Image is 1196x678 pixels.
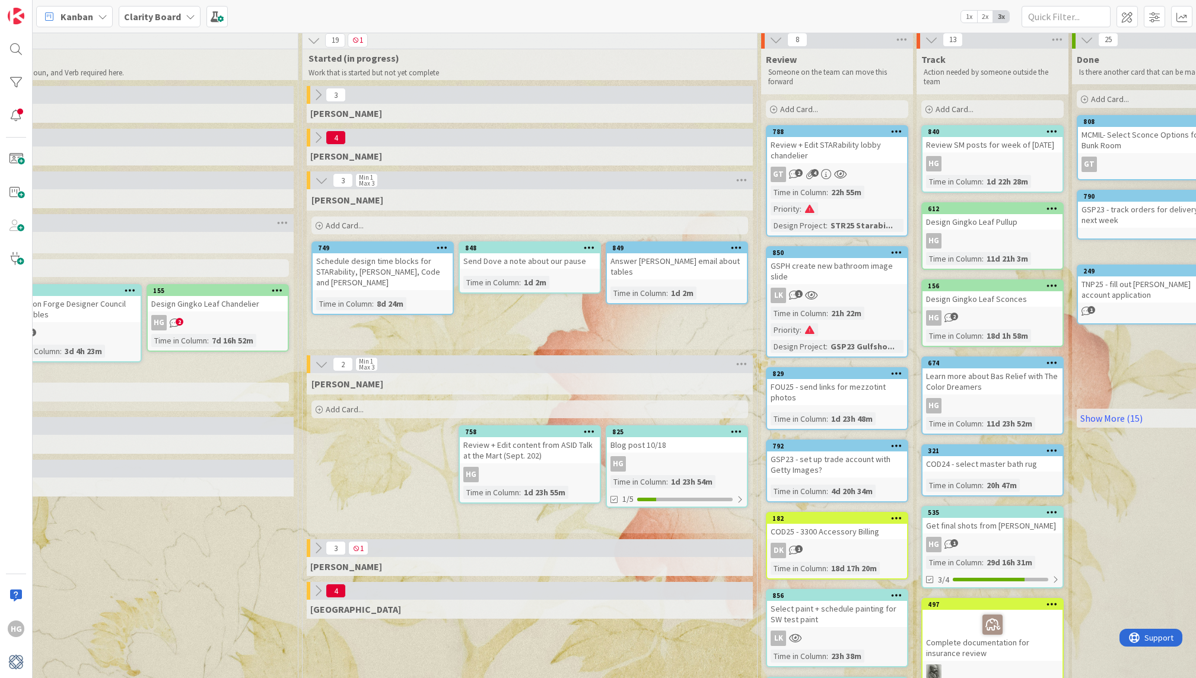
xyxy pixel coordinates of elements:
[926,175,982,188] div: Time in Column
[668,287,696,300] div: 1d 2m
[326,220,364,231] span: Add Card...
[923,610,1063,661] div: Complete documentation for insurance review
[767,441,907,451] div: 792
[828,186,864,199] div: 22h 55m
[771,202,800,215] div: Priority
[771,485,826,498] div: Time in Column
[928,128,1063,136] div: 840
[124,11,181,23] b: Clarity Board
[923,456,1063,472] div: COD24 - select master bath rug
[148,296,288,311] div: Design Gingko Leaf Chandelier
[923,126,1063,137] div: 840
[1087,306,1095,314] span: 1
[1022,6,1111,27] input: Quick Filter...
[923,398,1063,413] div: HG
[772,591,907,600] div: 856
[771,562,826,575] div: Time in Column
[463,276,519,289] div: Time in Column
[311,194,383,206] span: Lisa K.
[176,318,183,326] span: 2
[921,53,946,65] span: Track
[928,600,1063,609] div: 497
[610,287,666,300] div: Time in Column
[668,475,715,488] div: 1d 23h 54m
[326,130,346,145] span: 4
[828,412,876,425] div: 1d 23h 48m
[359,358,373,364] div: Min 1
[62,345,105,358] div: 3d 4h 23m
[982,252,984,265] span: :
[828,485,876,498] div: 4d 20h 34m
[923,291,1063,307] div: Design Gingko Leaf Sconces
[463,467,479,482] div: HG
[926,398,941,413] div: HG
[148,285,288,311] div: 155Design Gingko Leaf Chandelier
[766,53,797,65] span: Review
[771,167,786,182] div: GT
[326,88,346,102] span: 3
[767,451,907,478] div: GSP23 - set up trade account with Getty Images?
[333,173,353,187] span: 3
[310,107,382,119] span: Gina
[359,364,374,370] div: Max 3
[6,287,141,295] div: 739
[767,247,907,284] div: 850GSPH create new bathroom image slide
[928,205,1063,213] div: 612
[151,315,167,330] div: HG
[313,253,453,290] div: Schedule design time blocks for STARability, [PERSON_NAME], Code and [PERSON_NAME]
[795,545,803,553] span: 1
[207,334,209,347] span: :
[348,541,368,555] span: 1
[326,541,346,555] span: 3
[607,456,747,472] div: HG
[928,508,1063,517] div: 535
[924,68,1061,87] p: Action needed by someone outside the team
[8,8,24,24] img: Visit kanbanzone.com
[460,467,600,482] div: HG
[800,323,801,336] span: :
[795,169,803,177] span: 2
[767,137,907,163] div: Review + Edit STARability lobby chandelier
[923,358,1063,368] div: 674
[767,590,907,601] div: 856
[923,445,1063,472] div: 321COD24 - select master bath rug
[950,539,958,547] span: 1
[923,156,1063,171] div: HG
[787,33,807,47] span: 8
[984,252,1031,265] div: 11d 21h 3m
[923,507,1063,518] div: 535
[923,203,1063,230] div: 612Design Gingko Leaf Pullup
[923,368,1063,394] div: Learn more about Bas Relief with The Color Dreamers
[521,276,549,289] div: 1d 2m
[923,358,1063,394] div: 674Learn more about Bas Relief with The Color Dreamers
[325,33,345,47] span: 19
[828,219,896,232] div: STR25 Starabi...
[984,479,1020,492] div: 20h 47m
[313,243,453,290] div: 749Schedule design time blocks for STARability, [PERSON_NAME], Code and [PERSON_NAME]
[984,417,1035,430] div: 11d 23h 52m
[767,288,907,303] div: LK
[984,556,1035,569] div: 29d 16h 31m
[622,493,634,505] span: 1/5
[767,167,907,182] div: GT
[768,68,906,87] p: Someone on the team can move this forward
[465,428,600,436] div: 758
[767,590,907,627] div: 856Select paint + schedule painting for SW test paint
[463,486,519,499] div: Time in Column
[982,479,984,492] span: :
[923,599,1063,661] div: 497Complete documentation for insurance review
[1091,94,1129,104] span: Add Card...
[772,442,907,450] div: 792
[148,315,288,330] div: HG
[771,323,800,336] div: Priority
[767,368,907,405] div: 829FOU25 - send links for mezzotint photos
[1082,157,1097,172] div: GT
[926,310,941,326] div: HG
[772,249,907,257] div: 850
[310,150,382,162] span: Lisa T.
[923,537,1063,552] div: HG
[923,126,1063,152] div: 840Review SM posts for week of [DATE]
[465,244,600,252] div: 848
[767,631,907,646] div: LK
[828,650,864,663] div: 23h 38m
